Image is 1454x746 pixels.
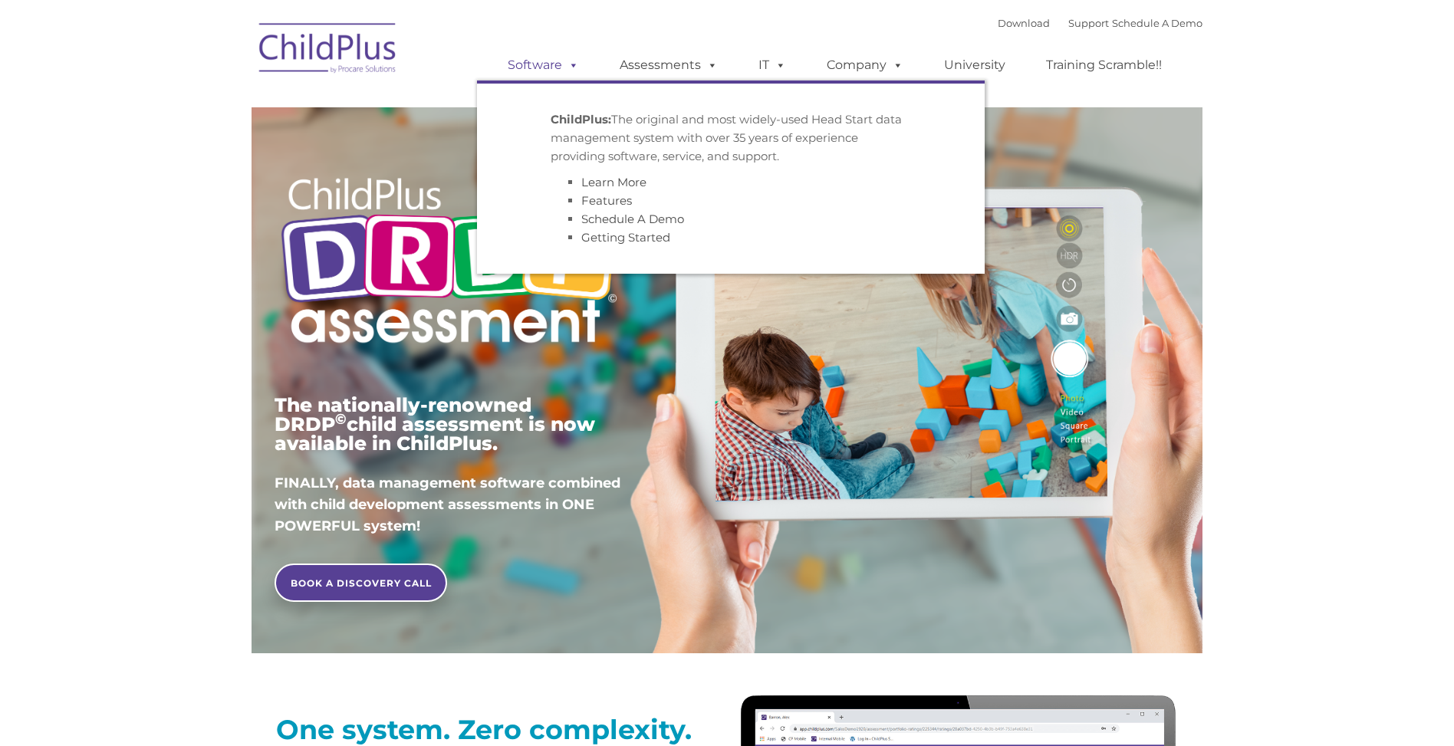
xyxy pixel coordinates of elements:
[1068,17,1109,29] a: Support
[581,175,646,189] a: Learn More
[743,50,801,81] a: IT
[275,393,595,455] span: The nationally-renowned DRDP child assessment is now available in ChildPlus.
[581,193,632,208] a: Features
[275,564,447,602] a: BOOK A DISCOVERY CALL
[929,50,1021,81] a: University
[551,112,611,127] strong: ChildPlus:
[998,17,1202,29] font: |
[604,50,733,81] a: Assessments
[1112,17,1202,29] a: Schedule A Demo
[492,50,594,81] a: Software
[252,12,405,89] img: ChildPlus by Procare Solutions
[998,17,1050,29] a: Download
[275,157,623,369] img: Copyright - DRDP Logo Light
[581,212,684,226] a: Schedule A Demo
[276,713,692,746] strong: One system. Zero complexity.
[581,230,670,245] a: Getting Started
[1031,50,1177,81] a: Training Scramble!!
[335,410,347,428] sup: ©
[551,110,911,166] p: The original and most widely-used Head Start data management system with over 35 years of experie...
[811,50,919,81] a: Company
[275,475,620,534] span: FINALLY, data management software combined with child development assessments in ONE POWERFUL sys...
